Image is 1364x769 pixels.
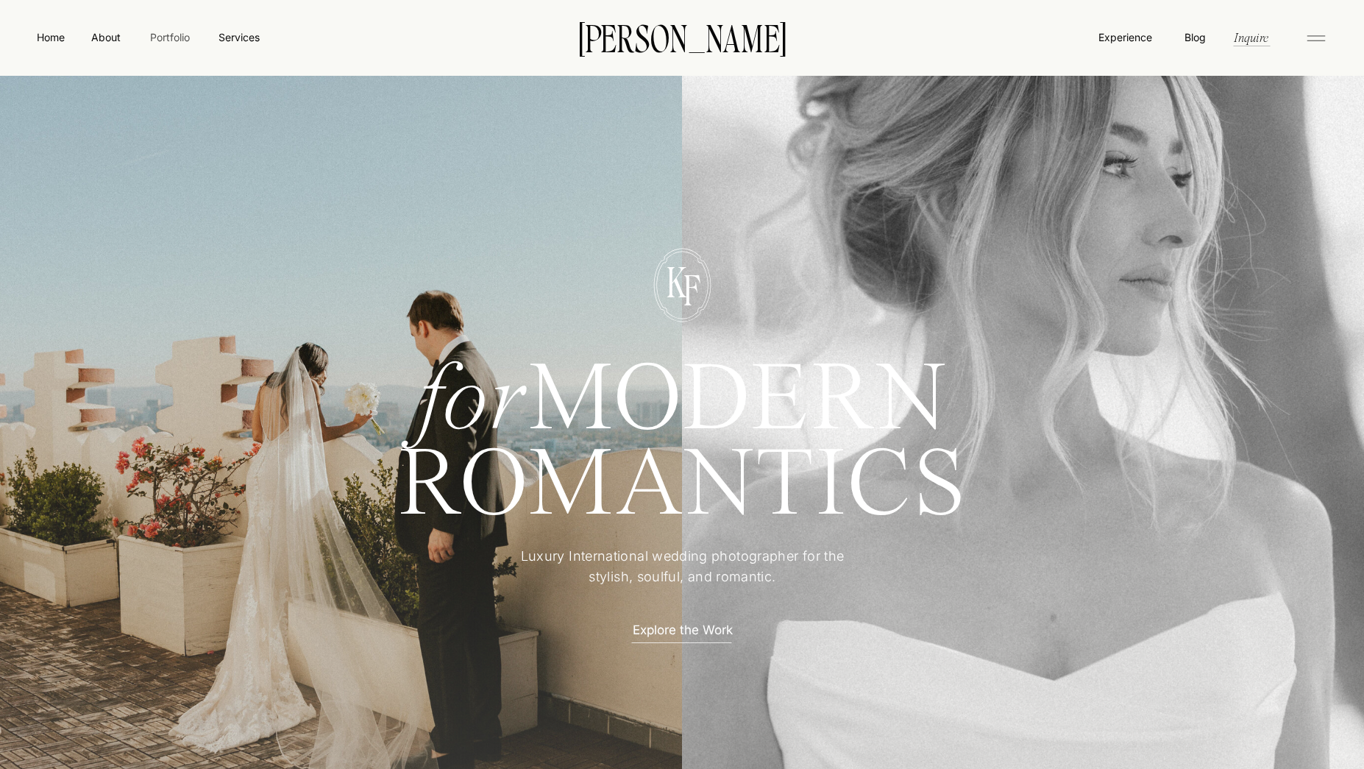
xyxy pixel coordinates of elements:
a: Portfolio [143,29,196,45]
p: K [656,261,697,299]
a: Home [34,29,68,45]
a: About [89,29,122,44]
h1: ROMANTICS [344,445,1020,525]
a: Experience [1097,29,1154,45]
p: F [671,269,711,307]
a: Explore the Work [618,621,747,637]
a: Inquire [1232,29,1270,46]
i: for [418,355,528,451]
a: Blog [1181,29,1209,44]
a: [PERSON_NAME] [555,21,809,52]
a: Services [217,29,260,45]
p: Luxury International wedding photographer for the stylish, soulful, and romantic. [499,546,866,589]
h1: MODERN [344,360,1020,430]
